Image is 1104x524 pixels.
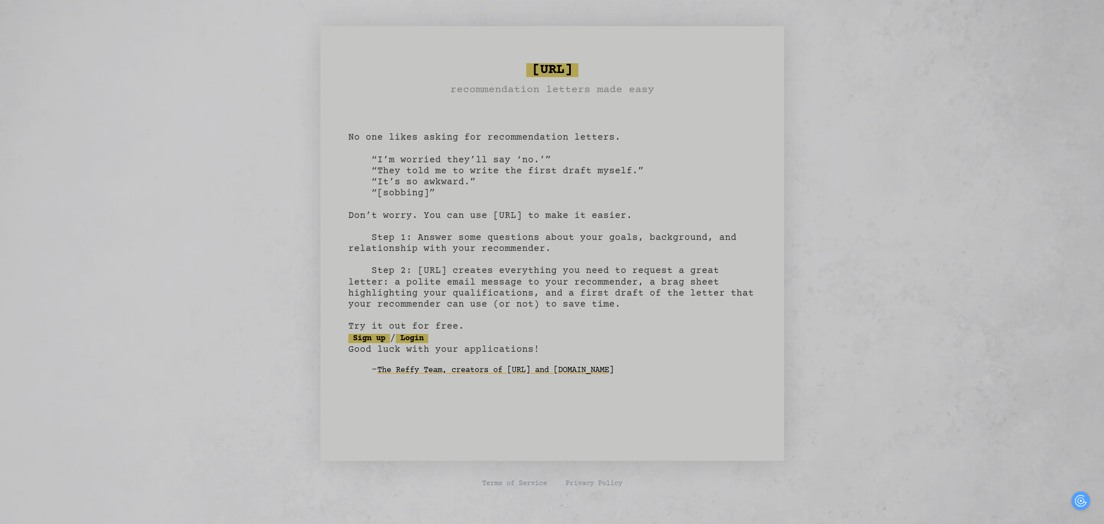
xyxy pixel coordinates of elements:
[482,479,547,489] a: Terms of Service
[396,334,428,343] a: Login
[371,365,756,376] div: -
[348,59,756,398] pre: No one likes asking for recommendation letters. “I’m worried they’ll say ‘no.’” “They told me to ...
[348,334,390,343] a: Sign up
[450,82,654,98] h3: recommendation letters made easy
[377,361,614,380] a: The Reffy Team, creators of [URL] and [DOMAIN_NAME]
[526,63,578,77] span: [URL]
[566,479,622,489] a: Privacy Policy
